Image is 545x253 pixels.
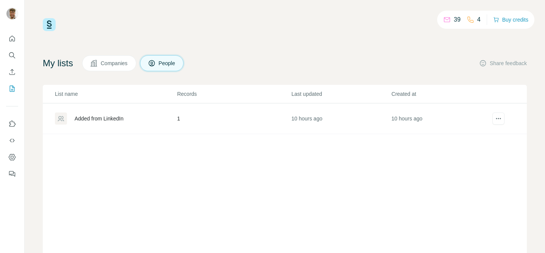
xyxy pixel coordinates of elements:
[454,15,461,24] p: 39
[6,32,18,45] button: Quick start
[477,15,481,24] p: 4
[43,57,73,69] h4: My lists
[6,150,18,164] button: Dashboard
[493,14,528,25] button: Buy credits
[43,18,56,31] img: Surfe Logo
[6,82,18,95] button: My lists
[55,90,176,98] p: List name
[6,8,18,20] img: Avatar
[177,90,291,98] p: Records
[6,117,18,131] button: Use Surfe on LinkedIn
[101,59,128,67] span: Companies
[391,90,490,98] p: Created at
[291,103,391,134] td: 10 hours ago
[75,115,123,122] div: Added from LinkedIn
[6,65,18,79] button: Enrich CSV
[177,103,291,134] td: 1
[492,112,505,125] button: actions
[6,167,18,181] button: Feedback
[479,59,527,67] button: Share feedback
[291,90,391,98] p: Last updated
[159,59,176,67] span: People
[6,134,18,147] button: Use Surfe API
[391,103,491,134] td: 10 hours ago
[6,48,18,62] button: Search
